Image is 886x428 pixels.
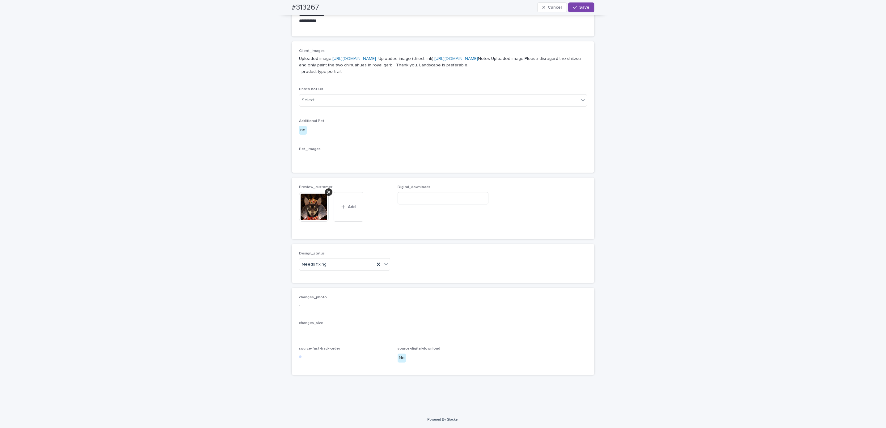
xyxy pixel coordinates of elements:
[568,2,594,12] button: Save
[427,418,458,421] a: Powered By Stacker
[302,261,327,268] span: Needs fixing
[348,205,356,209] span: Add
[299,126,307,135] div: no
[302,97,317,103] div: Select...
[299,147,321,151] span: Pet_Images
[299,321,323,325] span: changes_size
[299,185,332,189] span: Preview_customer
[299,119,324,123] span: Additional Pet
[299,328,587,334] p: -
[398,185,430,189] span: Digital_downloads
[299,56,587,75] p: Uploaded image: _Uploaded image (direct link): Notes Uploaded image:Please disregard the shitzsu ...
[548,5,562,10] span: Cancel
[398,347,440,350] span: source-digital-download
[332,57,376,61] a: [URL][DOMAIN_NAME]
[299,347,340,350] span: source-fast-track-order
[537,2,567,12] button: Cancel
[579,5,589,10] span: Save
[398,354,406,363] div: No
[334,192,363,222] button: Add
[434,57,478,61] a: [URL][DOMAIN_NAME]
[299,49,325,53] span: Client_Images
[299,296,327,299] span: changes_photo
[299,302,587,308] p: -
[299,252,325,255] span: Design_status
[299,154,587,160] p: -
[292,3,319,12] h2: #313267
[299,87,323,91] span: Photo not OK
